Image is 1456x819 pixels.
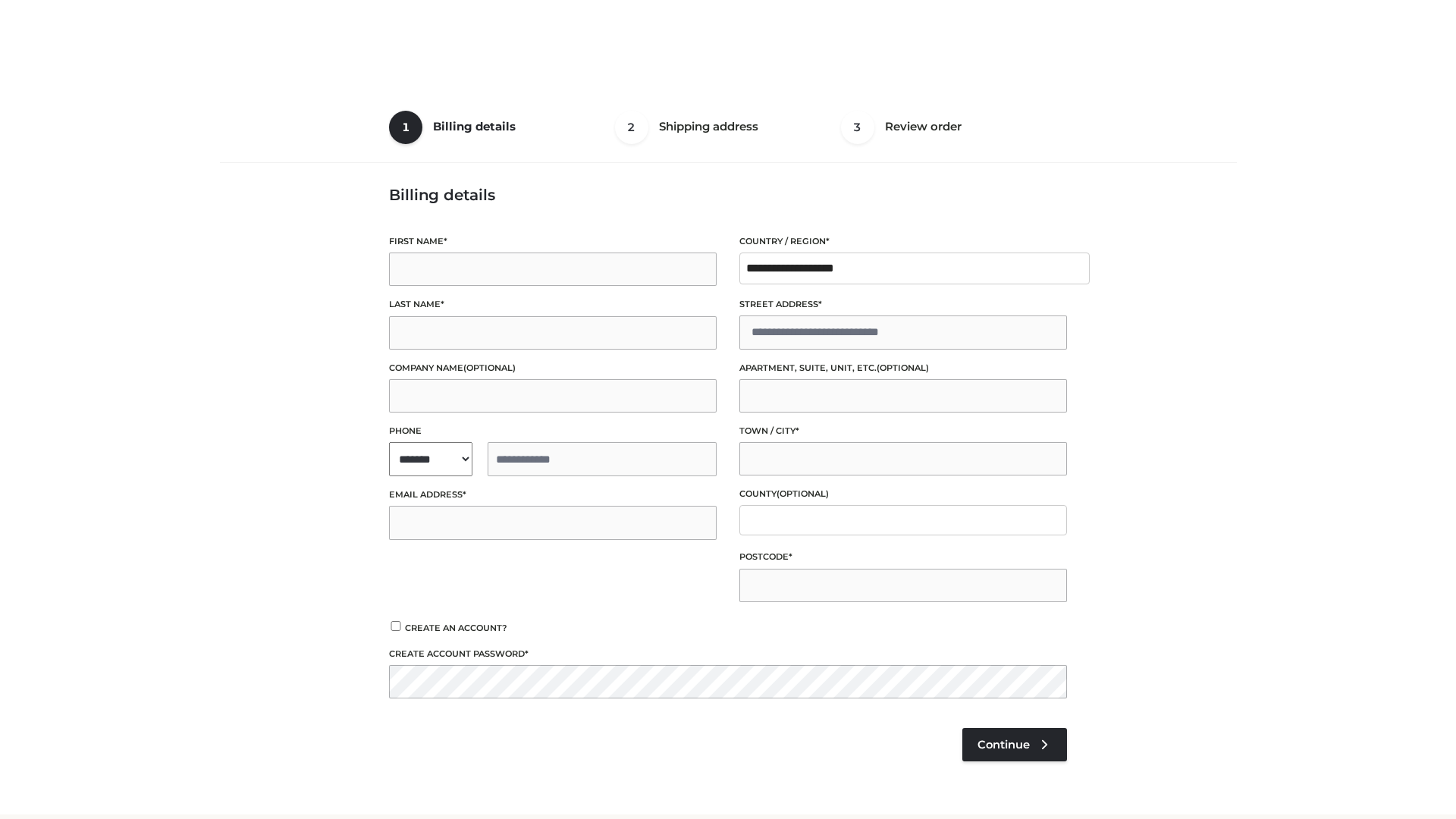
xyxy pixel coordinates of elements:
span: Shipping address [659,119,758,133]
span: Review order [885,119,962,133]
span: Create an account? [405,623,507,633]
span: Billing details [433,119,516,133]
label: Phone [389,424,717,438]
label: Company name [389,361,717,375]
span: 2 [615,111,648,144]
label: Postcode [739,550,1067,564]
h3: Billing details [389,186,1067,204]
label: First name [389,234,717,249]
a: Continue [962,728,1067,761]
span: (optional) [463,362,516,373]
span: (optional) [777,488,829,499]
span: 3 [841,111,874,144]
label: Last name [389,297,717,312]
label: Create account password [389,647,1067,661]
span: (optional) [877,362,929,373]
input: Create an account? [389,621,403,631]
label: Street address [739,297,1067,312]
label: Town / City [739,424,1067,438]
label: Country / Region [739,234,1067,249]
label: County [739,487,1067,501]
label: Apartment, suite, unit, etc. [739,361,1067,375]
label: Email address [389,488,717,502]
span: Continue [977,738,1030,752]
span: 1 [389,111,422,144]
